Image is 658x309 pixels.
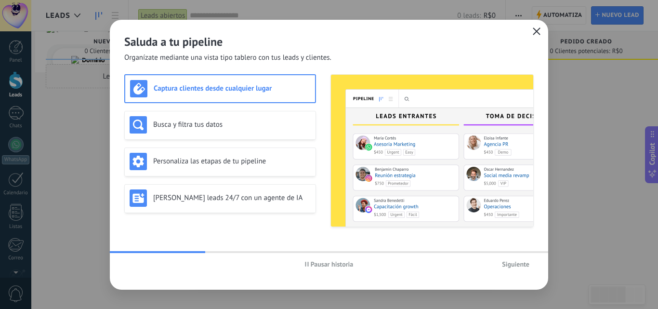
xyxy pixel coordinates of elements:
h3: Captura clientes desde cualquier lugar [154,84,310,93]
h3: Busca y filtra tus datos [153,120,311,129]
h3: Personaliza las etapas de tu pipeline [153,157,311,166]
img: website_grey.svg [15,25,23,33]
h3: [PERSON_NAME] leads 24/7 con un agente de IA [153,193,311,202]
button: Pausar historia [301,257,358,271]
div: Palavras-chave [112,57,155,63]
div: [PERSON_NAME]: [DOMAIN_NAME] [25,25,138,33]
img: tab_keywords_by_traffic_grey.svg [102,56,109,64]
img: logo_orange.svg [15,15,23,23]
span: Siguiente [502,261,529,268]
img: tab_domain_overview_orange.svg [40,56,48,64]
button: Siguiente [498,257,534,271]
span: Organízate mediante una vista tipo tablero con tus leads y clientes. [124,53,331,63]
div: v 4.0.25 [27,15,47,23]
h2: Saluda a tu pipeline [124,34,534,49]
div: Domínio [51,57,74,63]
span: Pausar historia [311,261,354,268]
